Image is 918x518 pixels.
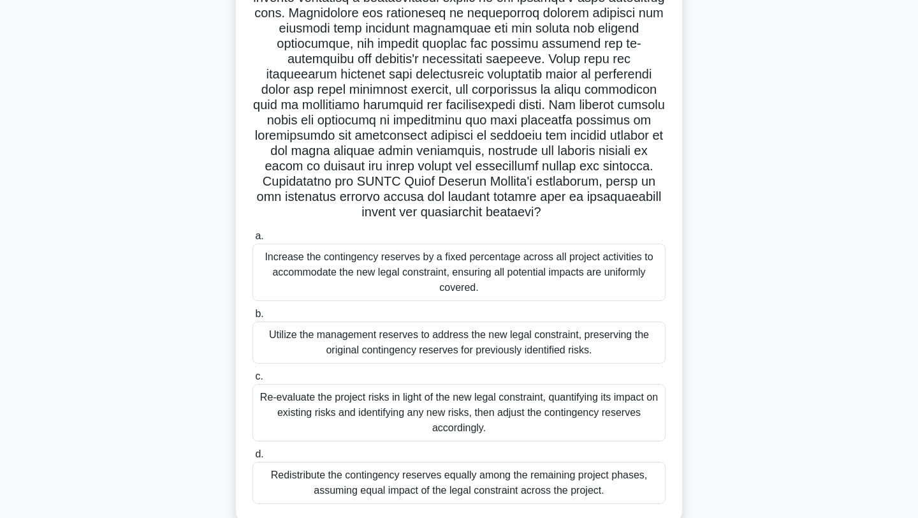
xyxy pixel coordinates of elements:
div: Re-evaluate the project risks in light of the new legal constraint, quantifying its impact on exi... [252,384,666,441]
div: Redistribute the contingency reserves equally among the remaining project phases, assuming equal ... [252,462,666,504]
div: Increase the contingency reserves by a fixed percentage across all project activities to accommod... [252,244,666,301]
span: b. [255,308,263,319]
span: c. [255,371,263,381]
div: Utilize the management reserves to address the new legal constraint, preserving the original cont... [252,322,666,364]
span: d. [255,448,263,459]
span: a. [255,230,263,241]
